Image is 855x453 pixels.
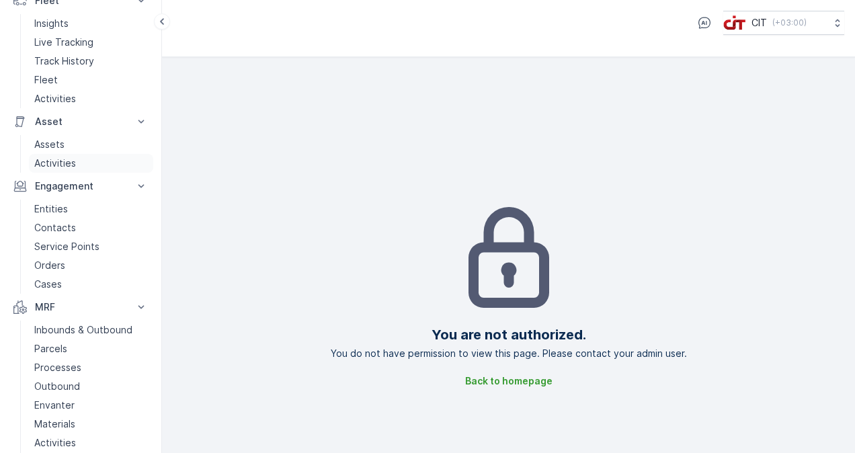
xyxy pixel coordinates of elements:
[331,347,687,360] p: You do not have permission to view this page. Please contact your admin user.
[29,200,153,218] a: Entities
[29,339,153,358] a: Parcels
[29,377,153,396] a: Outbound
[29,89,153,108] a: Activities
[35,300,126,314] p: MRF
[29,256,153,275] a: Orders
[34,399,75,412] p: Envanter
[29,275,153,294] a: Cases
[34,92,76,106] p: Activities
[29,135,153,154] a: Assets
[34,221,76,235] p: Contacts
[465,374,553,388] p: Back to homepage
[29,237,153,256] a: Service Points
[35,179,126,193] p: Engagement
[8,108,153,135] button: Asset
[34,259,65,272] p: Orders
[34,240,99,253] p: Service Points
[29,33,153,52] a: Live Tracking
[34,36,93,49] p: Live Tracking
[772,17,807,28] p: ( +03:00 )
[751,16,767,30] p: CIT
[29,154,153,173] a: Activities
[34,380,80,393] p: Outbound
[457,370,561,392] button: Back to homepage
[29,71,153,89] a: Fleet
[29,321,153,339] a: Inbounds & Outbound
[34,417,75,431] p: Materials
[34,436,76,450] p: Activities
[8,294,153,321] button: MRF
[432,325,586,345] h2: You are not authorized.
[29,14,153,33] a: Insights
[35,115,126,128] p: Asset
[34,361,81,374] p: Processes
[723,15,746,30] img: cit-logo_pOk6rL0.png
[34,17,69,30] p: Insights
[29,218,153,237] a: Contacts
[29,358,153,377] a: Processes
[29,415,153,434] a: Materials
[29,52,153,71] a: Track History
[34,342,67,356] p: Parcels
[723,11,844,35] button: CIT(+03:00)
[29,434,153,452] a: Activities
[34,202,68,216] p: Entities
[34,323,132,337] p: Inbounds & Outbound
[34,157,76,170] p: Activities
[34,138,65,151] p: Assets
[8,173,153,200] button: Engagement
[29,396,153,415] a: Envanter
[34,278,62,291] p: Cases
[34,54,94,68] p: Track History
[34,73,58,87] p: Fleet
